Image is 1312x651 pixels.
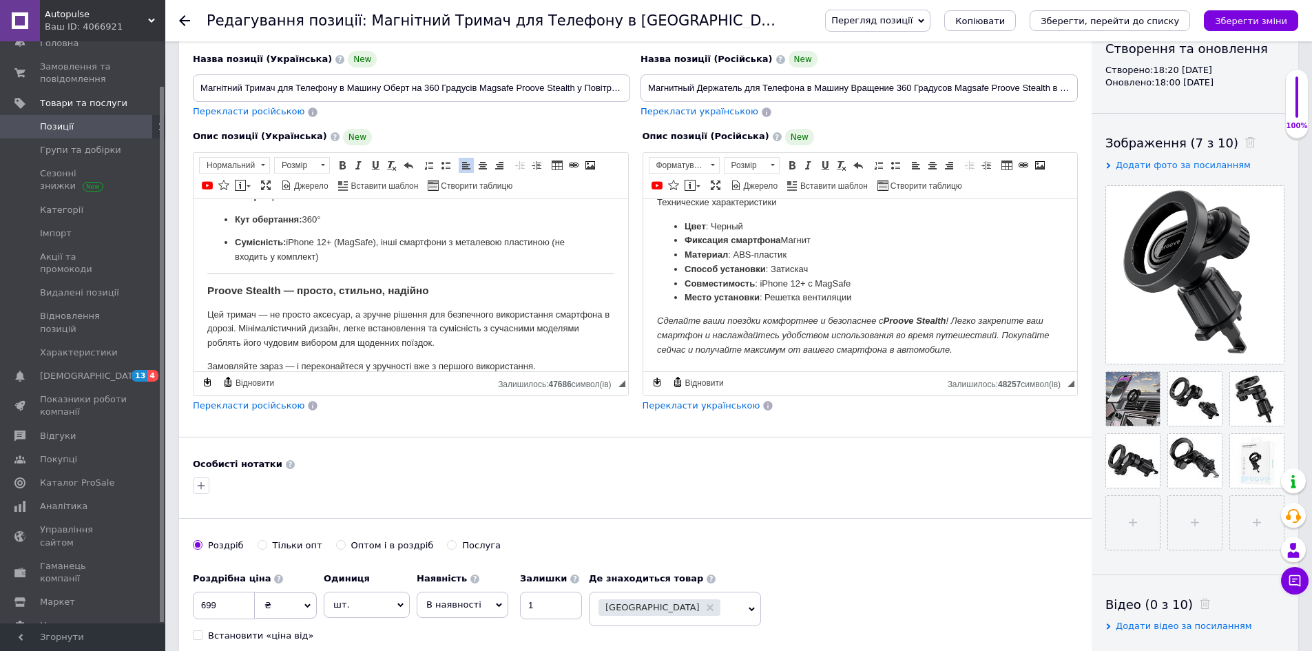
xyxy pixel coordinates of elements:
[641,74,1078,102] input: Наприклад, H&M жіноча сукня зелена 38 розмір вечірня максі з блискітками
[785,178,870,193] a: Вставити шаблон
[40,370,142,382] span: [DEMOGRAPHIC_DATA]
[40,310,127,335] span: Відновлення позицій
[421,158,437,173] a: Вставити/видалити нумерований список
[438,158,453,173] a: Вставити/видалити маркований список
[193,54,332,64] span: Назва позиції (Українська)
[944,10,1016,31] button: Копіювати
[40,430,76,442] span: Відгуки
[40,167,127,192] span: Сезонні знижки
[368,158,383,173] a: Підкреслений (Ctrl+U)
[1105,134,1284,152] div: Зображення (7 з 10)
[1016,158,1031,173] a: Вставити/Редагувати посилання (Ctrl+L)
[1215,16,1287,26] i: Зберегти зміни
[40,524,127,548] span: Управління сайтом
[193,106,304,116] span: Перекласти російською
[200,375,215,390] a: Зробити резервну копію зараз
[40,144,121,156] span: Групи та добірки
[784,158,800,173] a: Жирний (Ctrl+B)
[336,178,421,193] a: Вставити шаблон
[41,78,393,92] li: : iPhone 12+ с MagSafe
[683,178,702,193] a: Вставити повідомлення
[40,560,127,585] span: Гаманець компанії
[643,199,1078,371] iframe: Редактор, AD9F245B-AFDA-4698-8F00-7A971A6DDDBB
[589,573,703,583] b: Де знаходиться товар
[1105,64,1284,76] div: Створено: 18:20 [DATE]
[147,370,158,382] span: 4
[40,227,72,240] span: Імпорт
[384,158,399,173] a: Видалити форматування
[520,573,567,583] b: Залишки
[41,21,393,35] li: : Черный
[512,158,528,173] a: Зменшити відступ
[1041,16,1179,26] i: Зберегти, перейти до списку
[649,158,706,173] span: Форматування
[618,380,625,387] span: Потягніть для зміни розмірів
[279,178,331,193] a: Джерело
[1105,597,1193,612] span: Відео (0 з 10)
[649,178,665,193] a: Додати відео з YouTube
[1281,567,1309,595] button: Чат з покупцем
[1030,10,1190,31] button: Зберегти, перейти до списку
[439,180,512,192] span: Створити таблицю
[948,376,1068,389] div: Кiлькiсть символiв
[41,79,112,90] strong: Совместимость
[834,158,849,173] a: Видалити форматування
[566,158,581,173] a: Вставити/Редагувати посилання (Ctrl+L)
[40,287,119,299] span: Видалені позиції
[492,158,507,173] a: По правому краю
[40,393,127,418] span: Показники роботи компанії
[475,158,490,173] a: По центру
[742,180,778,192] span: Джерело
[324,573,370,583] b: Одиниця
[40,453,77,466] span: Покупці
[548,380,571,389] span: 47686
[274,157,330,174] a: Розмір
[349,180,419,192] span: Вставити шаблон
[999,158,1014,173] a: Таблиця
[220,375,276,390] a: Відновити
[1105,40,1284,57] div: Створення та оновлення
[529,158,544,173] a: Збільшити відступ
[818,158,833,173] a: Підкреслений (Ctrl+U)
[258,178,273,193] a: Максимізувати
[888,158,903,173] a: Вставити/видалити маркований список
[233,378,274,389] span: Відновити
[45,21,165,33] div: Ваш ID: 4066921
[643,400,760,411] span: Перекласти українською
[725,158,766,173] span: Розмір
[40,37,79,50] span: Головна
[724,157,780,174] a: Розмір
[41,22,63,32] strong: Цвет
[831,15,913,25] span: Перегляд позиції
[708,178,723,193] a: Максимізувати
[908,158,924,173] a: По лівому краю
[40,619,110,632] span: Налаштування
[208,539,244,552] div: Роздріб
[41,50,85,61] strong: Материал
[194,199,628,371] iframe: Редактор, 3D8819A8-FBF9-481B-90B4-82A905531497
[40,596,75,608] span: Маркет
[233,178,253,193] a: Вставити повідомлення
[641,54,773,64] span: Назва позиції (Російська)
[498,376,618,389] div: Кiлькiсть символiв
[40,97,127,110] span: Товари та послуги
[1116,160,1251,170] span: Додати фото за посиланням
[520,592,582,619] input: -
[649,375,665,390] a: Зробити резервну копію зараз
[41,65,123,75] strong: Способ установки
[41,63,393,78] li: : Затискач
[417,573,467,583] b: Наявність
[335,158,350,173] a: Жирний (Ctrl+B)
[459,158,474,173] a: По лівому краю
[179,15,190,26] div: Повернутися назад
[649,157,720,174] a: Форматування
[998,380,1021,389] span: 48257
[683,378,724,389] span: Відновити
[941,158,957,173] a: По правому краю
[351,539,434,552] div: Оптом і в роздріб
[955,16,1005,26] span: Копіювати
[193,74,630,102] input: Наприклад, H&M жіноча сукня зелена 38 розмір вечірня максі з блискітками
[798,180,868,192] span: Вставити шаблон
